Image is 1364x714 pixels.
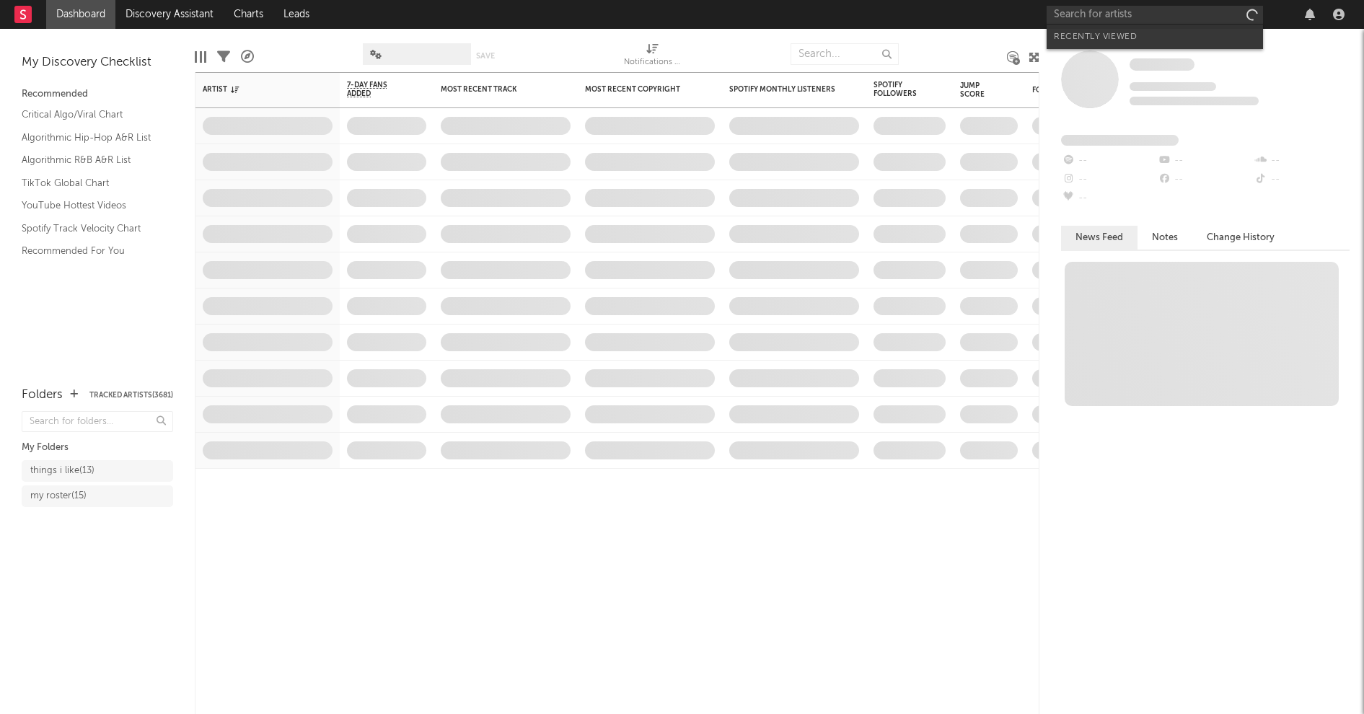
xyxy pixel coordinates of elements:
div: Notifications (Artist) [624,36,682,78]
div: Notifications (Artist) [624,54,682,71]
div: Most Recent Track [441,85,549,94]
a: Algorithmic R&B A&R List [22,152,159,168]
div: Edit Columns [195,36,206,78]
div: Recently Viewed [1054,28,1256,45]
div: My Folders [22,439,173,457]
div: Folders [22,387,63,404]
button: Save [476,52,495,60]
div: My Discovery Checklist [22,54,173,71]
a: Algorithmic Hip-Hop A&R List [22,130,159,146]
button: Change History [1192,226,1289,250]
div: Jump Score [960,81,996,99]
div: Folders [1032,86,1140,94]
div: Filters [217,36,230,78]
a: Recommended For You [22,243,159,259]
input: Search for folders... [22,411,173,432]
div: -- [1061,151,1157,170]
div: -- [1061,170,1157,189]
button: News Feed [1061,226,1138,250]
span: Tracking Since: [DATE] [1130,82,1216,91]
a: Spotify Track Velocity Chart [22,221,159,237]
div: -- [1254,170,1350,189]
input: Search... [791,43,899,65]
a: things i like(13) [22,460,173,482]
span: 0 fans last week [1130,97,1259,105]
div: Artist [203,85,311,94]
div: Recommended [22,86,173,103]
a: my roster(15) [22,485,173,507]
input: Search for artists [1047,6,1263,24]
div: -- [1157,170,1253,189]
div: -- [1157,151,1253,170]
a: Some Artist [1130,58,1194,72]
button: Notes [1138,226,1192,250]
a: TikTok Global Chart [22,175,159,191]
div: things i like ( 13 ) [30,462,94,480]
div: my roster ( 15 ) [30,488,87,505]
div: Spotify Followers [874,81,924,98]
div: Spotify Monthly Listeners [729,85,837,94]
a: YouTube Hottest Videos [22,198,159,213]
span: Some Artist [1130,58,1194,71]
div: -- [1061,189,1157,208]
span: 7-Day Fans Added [347,81,405,98]
span: Fans Added by Platform [1061,135,1179,146]
a: Critical Algo/Viral Chart [22,107,159,123]
div: Most Recent Copyright [585,85,693,94]
div: A&R Pipeline [241,36,254,78]
button: Tracked Artists(3681) [89,392,173,399]
div: -- [1254,151,1350,170]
